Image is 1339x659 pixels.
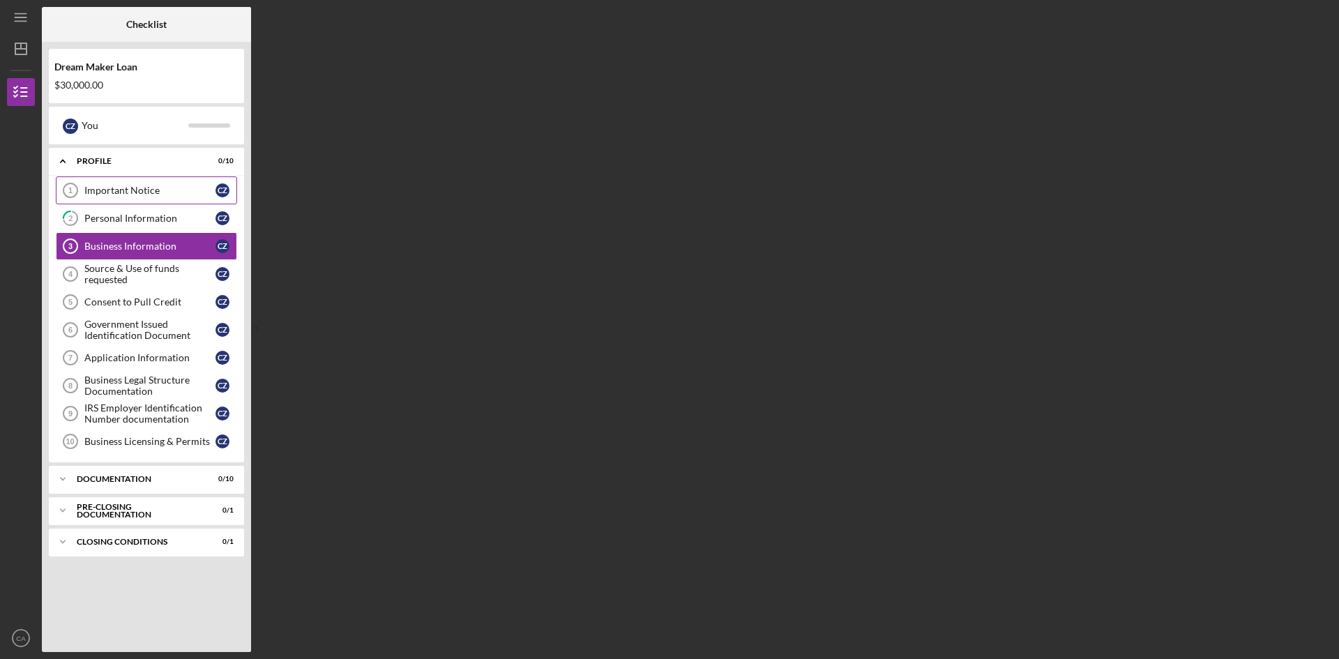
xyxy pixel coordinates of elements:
tspan: 3 [68,242,73,250]
div: C Z [215,239,229,253]
div: Business Legal Structure Documentation [84,374,215,397]
a: 1Important NoticeCZ [56,176,237,204]
div: Profile [77,157,199,165]
a: 7Application InformationCZ [56,344,237,372]
div: C Z [215,407,229,421]
div: 0 / 1 [209,506,234,515]
div: Documentation [77,475,199,483]
div: 0 / 10 [209,157,234,165]
div: C Z [215,183,229,197]
b: Checklist [126,19,167,30]
tspan: 2 [68,214,73,223]
tspan: 5 [68,298,73,306]
div: C Z [215,295,229,309]
tspan: 10 [66,437,74,446]
div: C Z [215,379,229,393]
button: CA [7,624,35,652]
div: Business Licensing & Permits [84,436,215,447]
div: C Z [215,211,229,225]
text: CA [16,635,26,642]
a: 2Personal InformationCZ [56,204,237,232]
tspan: 4 [68,270,73,278]
div: C Z [215,434,229,448]
div: C Z [215,267,229,281]
a: 6Government Issued Identification DocumentCZ [56,316,237,344]
tspan: 6 [68,326,73,334]
div: 0 / 10 [209,475,234,483]
div: Dream Maker Loan [54,61,239,73]
div: You [82,114,188,137]
a: 10Business Licensing & PermitsCZ [56,427,237,455]
div: Consent to Pull Credit [84,296,215,308]
div: C Z [215,323,229,337]
tspan: 1 [68,186,73,195]
div: $30,000.00 [54,79,239,91]
div: C Z [215,351,229,365]
a: 4Source & Use of funds requestedCZ [56,260,237,288]
tspan: 7 [68,354,73,362]
div: Closing Conditions [77,538,199,546]
a: 9IRS Employer Identification Number documentationCZ [56,400,237,427]
div: Personal Information [84,213,215,224]
div: Pre-Closing Documentation [77,503,199,519]
div: Application Information [84,352,215,363]
tspan: 8 [68,381,73,390]
tspan: 9 [68,409,73,418]
div: Government Issued Identification Document [84,319,215,341]
div: Source & Use of funds requested [84,263,215,285]
a: 3Business InformationCZ [56,232,237,260]
div: 0 / 1 [209,538,234,546]
div: Business Information [84,241,215,252]
div: IRS Employer Identification Number documentation [84,402,215,425]
div: C Z [63,119,78,134]
div: Important Notice [84,185,215,196]
a: 8Business Legal Structure DocumentationCZ [56,372,237,400]
a: 5Consent to Pull CreditCZ [56,288,237,316]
